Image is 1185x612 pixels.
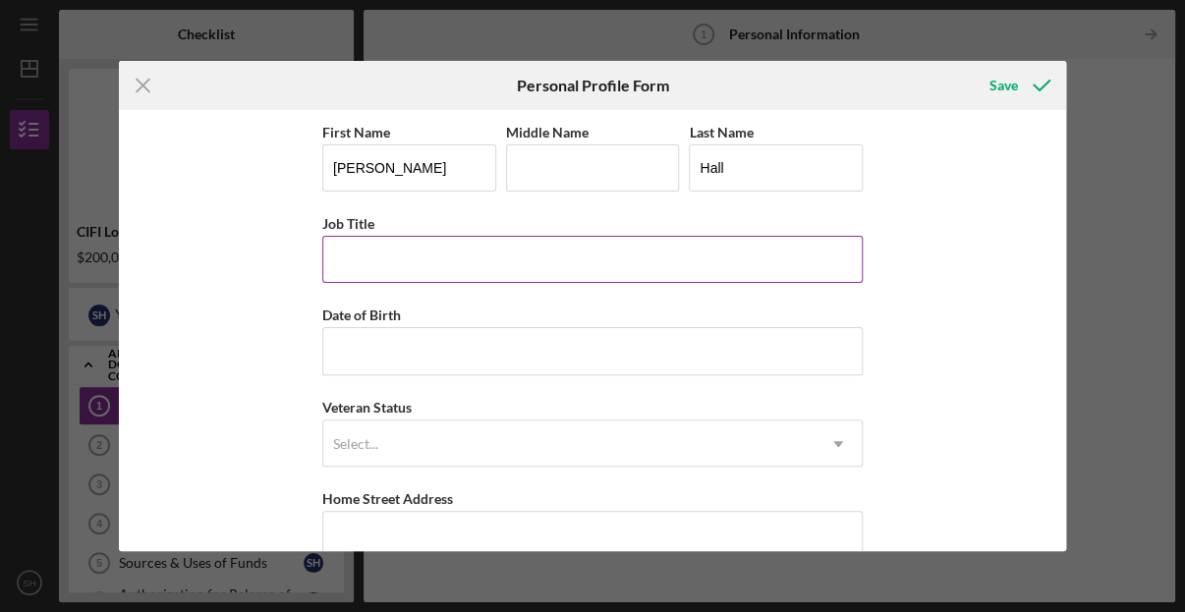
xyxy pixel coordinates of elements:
h6: Personal Profile Form [516,77,668,94]
button: Save [969,66,1066,105]
div: Select... [333,436,378,452]
div: Save [988,66,1017,105]
label: Home Street Address [322,490,453,507]
label: Date of Birth [322,306,401,323]
label: Job Title [322,215,374,232]
label: Middle Name [506,124,589,140]
label: First Name [322,124,390,140]
label: Last Name [689,124,753,140]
